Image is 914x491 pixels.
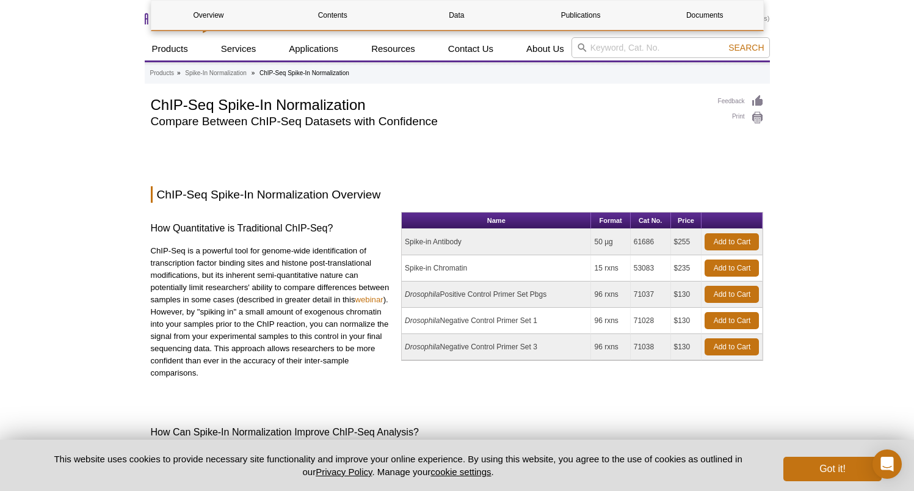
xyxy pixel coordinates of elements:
[571,37,770,58] input: Keyword, Cat. No.
[151,425,764,440] h3: How Can Spike-In Normalization Improve ChIP-Seq Analysis?
[705,233,759,250] a: Add to Cart
[671,308,702,334] td: $130
[705,338,759,355] a: Add to Cart
[281,37,346,60] a: Applications
[671,213,702,229] th: Price
[631,255,671,282] td: 53083
[631,282,671,308] td: 71037
[151,245,393,379] p: ChIP-Seq is a powerful tool for genome-wide identification of transcription factor binding sites ...
[671,282,702,308] td: $130
[519,37,571,60] a: About Us
[185,68,247,79] a: Spike-In Normalization
[725,42,767,53] button: Search
[402,308,591,334] td: Negative Control Primer Set 1
[402,255,591,282] td: Spike-in Chromatin
[252,70,255,76] li: »
[705,260,759,277] a: Add to Cart
[405,343,440,351] i: Drosophila
[151,95,706,113] h1: ChIP-Seq Spike-In Normalization
[316,467,372,477] a: Privacy Policy
[405,290,440,299] i: Drosophila
[523,1,638,30] a: Publications
[705,286,759,303] a: Add to Cart
[591,229,630,255] td: 50 µg
[214,37,264,60] a: Services
[402,213,591,229] th: Name
[591,255,630,282] td: 15 rxns
[671,334,702,360] td: $130
[591,282,630,308] td: 96 rxns
[402,229,591,255] td: Spike-in Antibody
[631,334,671,360] td: 71038
[402,282,591,308] td: Positive Control Primer Set Pbgs
[151,186,764,203] h2: ChIP-Seq Spike-In Normalization Overview
[430,467,491,477] button: cookie settings
[145,37,195,60] a: Products
[718,95,764,108] a: Feedback
[405,316,440,325] i: Drosophila
[705,312,759,329] a: Add to Cart
[150,68,174,79] a: Products
[591,334,630,360] td: 96 rxns
[275,1,390,30] a: Contents
[718,111,764,125] a: Print
[151,116,706,127] h2: Compare Between ChIP-Seq Datasets with Confidence
[631,308,671,334] td: 71028
[591,308,630,334] td: 96 rxns
[631,213,671,229] th: Cat No.
[364,37,423,60] a: Resources
[647,1,762,30] a: Documents
[671,229,702,255] td: $255
[151,1,266,30] a: Overview
[631,229,671,255] td: 61686
[151,221,393,236] h3: How Quantitative is Traditional ChIP-Seq?
[33,453,764,478] p: This website uses cookies to provide necessary site functionality and improve your online experie...
[402,334,591,360] td: Negative Control Primer Set 3
[399,1,514,30] a: Data
[671,255,702,282] td: $235
[728,43,764,53] span: Search
[177,70,181,76] li: »
[591,213,630,229] th: Format
[872,449,902,479] div: Open Intercom Messenger
[783,457,881,481] button: Got it!
[259,70,349,76] li: ChIP-Seq Spike-In Normalization
[441,37,501,60] a: Contact Us
[355,295,383,304] a: webinar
